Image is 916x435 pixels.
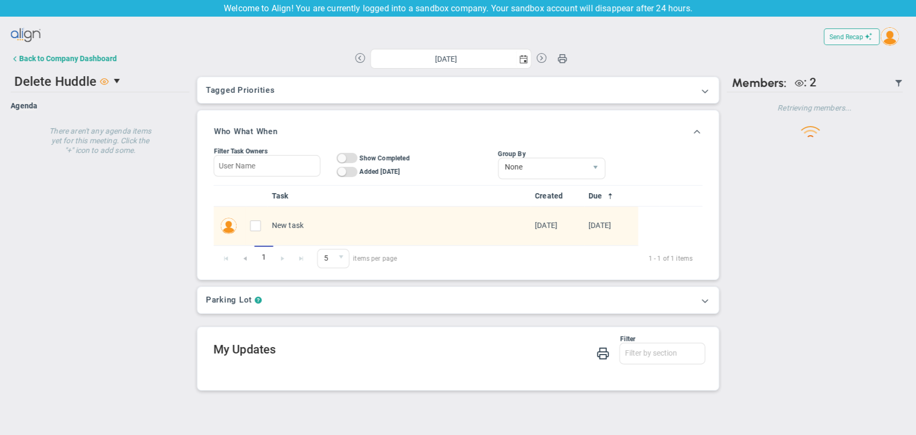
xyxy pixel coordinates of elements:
span: 0 [317,249,349,268]
span: Send Recap [829,33,863,41]
div: Wed Oct 01 2025 05:37:41 GMT+0530 (India Standard Time) [535,219,580,231]
span: Delete Huddle [14,74,97,89]
div: Filter Task Owners [214,148,320,155]
a: Due [589,191,634,200]
span: Show Completed [360,154,409,162]
span: Agenda [11,101,38,110]
span: Added [DATE] [360,168,400,175]
span: Viewer [100,77,108,85]
img: align-logo.svg [11,25,42,46]
span: 2 [810,76,817,89]
div: Group By [498,150,605,158]
button: Send Recap [824,28,880,45]
h4: Retrieving members... [727,103,903,113]
button: Back to Company Dashboard [11,49,117,68]
h2: My Updates [213,343,705,358]
span: Print Huddle [558,53,567,68]
h3: Parking Lot [206,295,252,305]
a: Created [535,191,580,200]
span: Print My Huddle Updates [597,346,610,359]
span: select [109,72,127,90]
h3: Who What When [214,127,277,136]
span: 1 - 1 of 1 items [410,252,693,265]
input: Filter by section [620,343,705,363]
span: select [333,249,349,268]
span: select [587,158,605,179]
span: select [516,49,531,68]
div: Back to Company Dashboard [19,54,117,63]
span: 1 [254,246,273,269]
span: : [803,76,807,89]
div: Filter [213,335,635,343]
span: None [499,158,587,176]
h4: There aren't any agenda items yet for this meeting. Click the "+" icon to add some. [47,119,154,155]
span: 5 [318,249,333,268]
a: Task [272,191,526,200]
h3: Tagged Priorities [206,85,710,95]
span: Members: [732,76,787,90]
img: Sudhir Dakshinamurthy [221,218,237,234]
img: 205826.Person.photo [881,27,899,46]
div: New task [272,219,526,231]
div: The following people are Viewers: Jane Wilson, Jai S [789,76,817,90]
span: [DATE] [589,221,611,230]
span: Filter Updated Members [894,79,903,87]
input: User Name [214,155,320,176]
span: items per page [317,249,397,268]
